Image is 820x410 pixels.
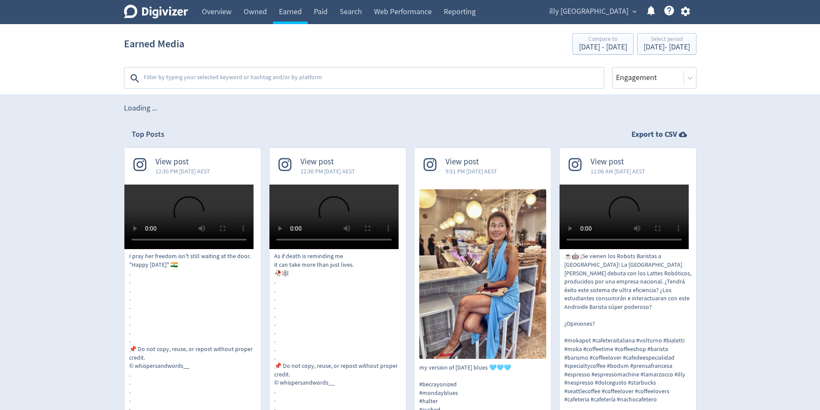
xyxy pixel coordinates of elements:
span: View post [155,157,210,167]
p: ☕️🤖 ¡Se vienen los Robots Baristas a [GEOGRAPHIC_DATA]! La [GEOGRAPHIC_DATA][PERSON_NAME] debuta ... [564,252,691,404]
span: expand_more [631,8,638,15]
button: Select period[DATE]- [DATE] [637,33,696,55]
span: illy [GEOGRAPHIC_DATA] [549,5,628,18]
img: my version of monday blues 🩵🩵🩵 #becrayonized #mondayblues #halter #ruched #thisisme #irl #bottega... [419,189,546,359]
span: 9:51 PM [DATE] AEST [446,167,497,176]
span: View post [300,157,355,167]
p: Loading ... [124,103,696,114]
div: [DATE] - [DATE] [644,43,690,51]
button: illy [GEOGRAPHIC_DATA] [546,5,639,18]
span: View post [591,157,645,167]
span: 12:30 PM [DATE] AEST [300,167,355,176]
div: [DATE] - [DATE] [579,43,627,51]
div: Compare to [579,36,627,43]
button: Compare to[DATE] - [DATE] [572,33,634,55]
h2: Top Posts [132,129,164,140]
h1: Earned Media [124,30,184,58]
span: 11:06 AM [DATE] AEST [591,167,645,176]
span: 12:30 PM [DATE] AEST [155,167,210,176]
span: View post [446,157,497,167]
div: Select period [644,36,690,43]
strong: Export to CSV [631,129,677,140]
